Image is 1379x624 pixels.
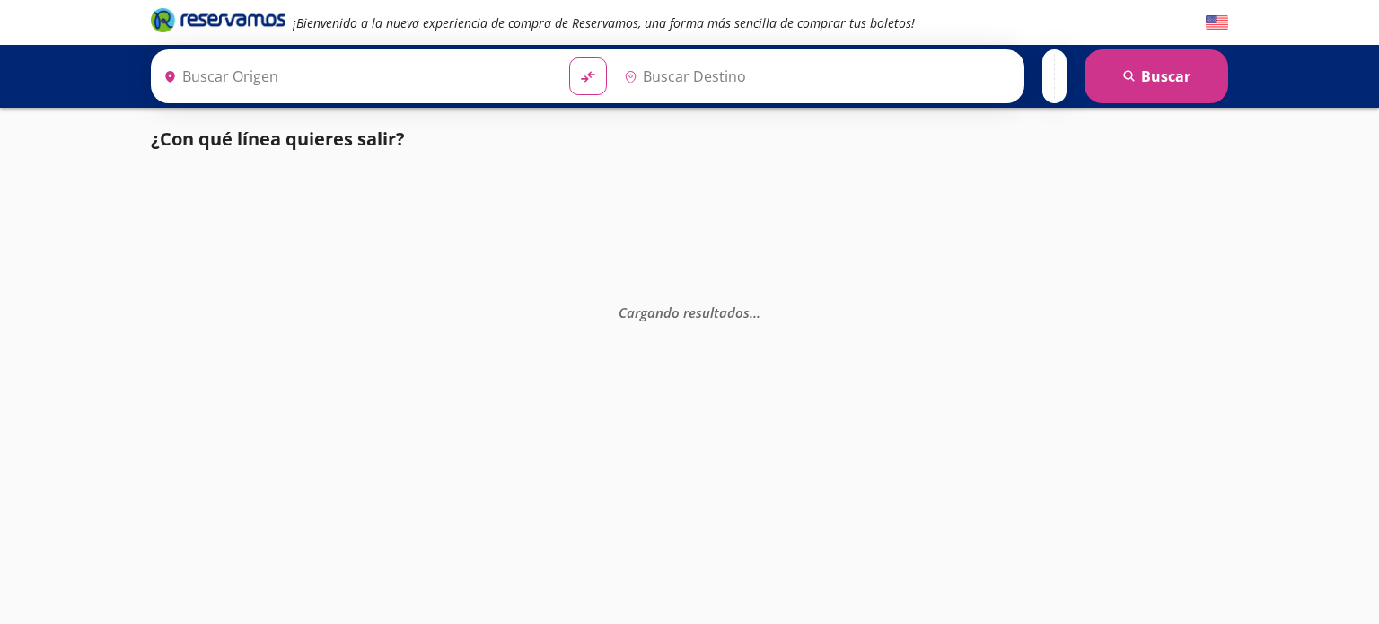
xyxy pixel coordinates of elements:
span: . [750,303,753,321]
input: Buscar Origen [156,54,555,99]
em: Cargando resultados [619,303,760,321]
input: Buscar Destino [617,54,1015,99]
i: Brand Logo [151,6,285,33]
span: . [753,303,757,321]
p: ¿Con qué línea quieres salir? [151,126,405,153]
button: Buscar [1085,49,1228,103]
button: English [1206,12,1228,34]
span: . [757,303,760,321]
em: ¡Bienvenido a la nueva experiencia de compra de Reservamos, una forma más sencilla de comprar tus... [293,14,915,31]
a: Brand Logo [151,6,285,39]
